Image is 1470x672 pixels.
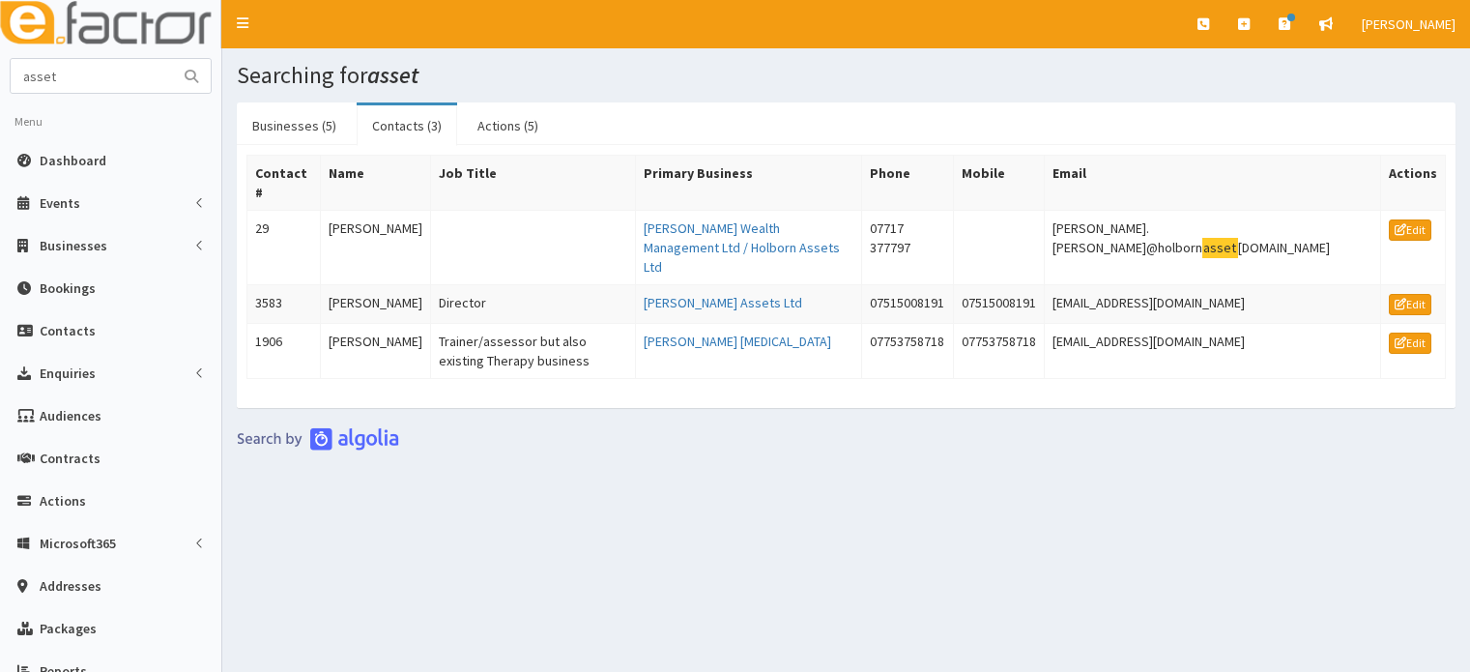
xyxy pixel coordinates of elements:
[861,285,953,324] td: 07515008191
[320,156,430,211] th: Name
[237,63,1456,88] h1: Searching for
[430,323,635,378] td: Trainer/assessor but also existing Therapy business
[644,219,840,276] a: [PERSON_NAME] Wealth Management Ltd / Holborn Assets Ltd
[40,407,101,424] span: Audiences
[357,105,457,146] a: Contacts (3)
[320,285,430,324] td: [PERSON_NAME]
[40,577,101,595] span: Addresses
[367,60,418,90] i: asset
[320,323,430,378] td: [PERSON_NAME]
[320,211,430,285] td: [PERSON_NAME]
[40,492,86,510] span: Actions
[40,152,106,169] span: Dashboard
[861,211,953,285] td: 07717 377797
[861,323,953,378] td: 07753758718
[954,323,1045,378] td: 07753758718
[1045,285,1381,324] td: [EMAIL_ADDRESS][DOMAIN_NAME]
[1362,15,1456,33] span: [PERSON_NAME]
[635,156,861,211] th: Primary Business
[644,294,802,311] a: [PERSON_NAME] Assets Ltd
[954,285,1045,324] td: 07515008191
[40,237,107,254] span: Businesses
[1389,294,1431,315] a: Edit
[247,156,321,211] th: Contact #
[1380,156,1445,211] th: Actions
[40,322,96,339] span: Contacts
[1389,219,1431,241] a: Edit
[237,105,352,146] a: Businesses (5)
[247,323,321,378] td: 1906
[11,59,173,93] input: Search...
[1045,323,1381,378] td: [EMAIL_ADDRESS][DOMAIN_NAME]
[1045,156,1381,211] th: Email
[430,285,635,324] td: Director
[237,427,399,451] img: search-by-algolia-light-background.png
[1045,211,1381,285] td: [PERSON_NAME].[PERSON_NAME]@holborn [DOMAIN_NAME]
[430,156,635,211] th: Job Title
[40,365,96,382] span: Enquiries
[1389,333,1431,354] a: Edit
[861,156,953,211] th: Phone
[1202,238,1238,258] mark: asset
[40,620,97,637] span: Packages
[247,285,321,324] td: 3583
[644,333,831,350] a: [PERSON_NAME] [MEDICAL_DATA]
[40,450,101,467] span: Contracts
[40,535,116,552] span: Microsoft365
[247,211,321,285] td: 29
[462,105,554,146] a: Actions (5)
[954,156,1045,211] th: Mobile
[40,194,80,212] span: Events
[40,279,96,297] span: Bookings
